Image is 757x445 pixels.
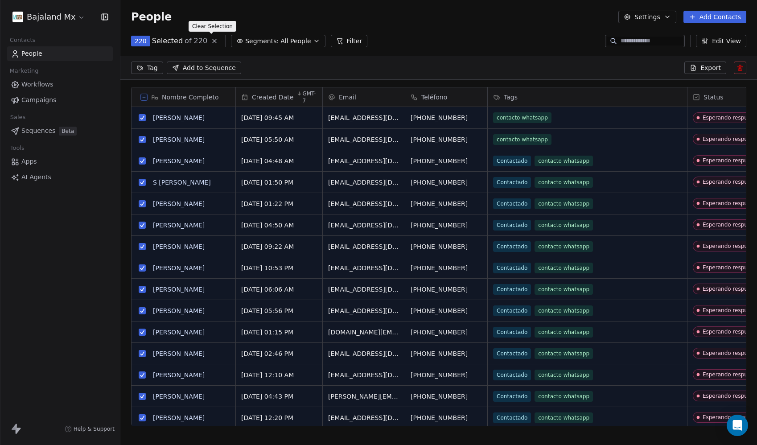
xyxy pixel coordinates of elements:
[153,157,205,165] a: [PERSON_NAME]
[696,35,746,47] button: Edit View
[411,264,482,272] span: [PHONE_NUMBER]
[6,33,39,47] span: Contacts
[493,348,531,359] span: Contactado
[411,349,482,358] span: [PHONE_NUMBER]
[152,36,183,46] span: Selected
[167,62,241,74] button: Add to Sequence
[328,242,399,251] span: [EMAIL_ADDRESS][DOMAIN_NAME]
[280,37,311,46] span: All People
[323,87,405,107] div: Email
[153,222,205,229] a: [PERSON_NAME]
[328,371,399,379] span: [EMAIL_ADDRESS][DOMAIN_NAME]
[153,200,205,207] a: [PERSON_NAME]
[241,242,317,251] span: [DATE] 09:22 AM
[241,221,317,230] span: [DATE] 04:50 AM
[493,198,531,209] span: Contactado
[131,10,172,24] span: People
[328,328,399,337] span: [DOMAIN_NAME][EMAIL_ADDRESS][DOMAIN_NAME]
[245,37,279,46] span: Segments:
[241,392,317,401] span: [DATE] 04:43 PM
[74,425,115,433] span: Help & Support
[153,414,205,421] a: [PERSON_NAME]
[328,178,399,187] span: [EMAIL_ADDRESS][DOMAIN_NAME]
[411,157,482,165] span: [PHONE_NUMBER]
[331,35,368,47] button: Filter
[618,11,676,23] button: Settings
[504,93,518,102] span: Tags
[411,199,482,208] span: [PHONE_NUMBER]
[241,349,317,358] span: [DATE] 02:46 PM
[7,93,113,107] a: Campaigns
[488,87,687,107] div: Tags
[21,80,53,89] span: Workflows
[132,107,236,426] div: grid
[535,198,593,209] span: contacto whatsapp
[328,199,399,208] span: [EMAIL_ADDRESS][DOMAIN_NAME]
[185,36,207,46] span: of 220
[339,93,356,102] span: Email
[535,412,593,423] span: contacto whatsapp
[153,243,205,250] a: [PERSON_NAME]
[493,112,551,123] span: contacto whatsapp
[7,154,113,169] a: Apps
[153,393,205,400] a: [PERSON_NAME]
[21,95,56,105] span: Campaigns
[153,136,205,143] a: [PERSON_NAME]
[6,141,28,155] span: Tools
[700,63,721,72] span: Export
[535,370,593,380] span: contacto whatsapp
[147,63,158,72] span: Tag
[328,113,399,122] span: [EMAIL_ADDRESS][DOMAIN_NAME]
[12,12,23,22] img: ppic-bajaland-logo.jpg
[241,135,317,144] span: [DATE] 05:50 AM
[535,327,593,338] span: contacto whatsapp
[21,126,55,136] span: Sequences
[411,221,482,230] span: [PHONE_NUMBER]
[132,87,235,107] div: Nombre Completo
[535,177,593,188] span: contacto whatsapp
[411,242,482,251] span: [PHONE_NUMBER]
[535,284,593,295] span: contacto whatsapp
[7,77,113,92] a: Workflows
[21,49,42,58] span: People
[411,328,482,337] span: [PHONE_NUMBER]
[241,199,317,208] span: [DATE] 01:22 PM
[153,307,205,314] a: [PERSON_NAME]
[241,264,317,272] span: [DATE] 10:53 PM
[684,62,726,74] button: Export
[535,391,593,402] span: contacto whatsapp
[328,135,399,144] span: [EMAIL_ADDRESS][DOMAIN_NAME]
[493,391,531,402] span: Contactado
[241,113,317,122] span: [DATE] 09:45 AM
[27,11,76,23] span: Bajaland Mx
[192,23,233,30] p: Clear Selection
[153,350,205,357] a: [PERSON_NAME]
[727,415,748,436] div: Open Intercom Messenger
[153,286,205,293] a: [PERSON_NAME]
[183,63,236,72] span: Add to Sequence
[241,306,317,315] span: [DATE] 05:56 PM
[302,90,317,104] span: GMT-7
[241,371,317,379] span: [DATE] 12:10 AM
[328,285,399,294] span: [EMAIL_ADDRESS][DOMAIN_NAME]
[493,370,531,380] span: Contactado
[535,348,593,359] span: contacto whatsapp
[135,37,147,45] span: 220
[328,392,399,401] span: [PERSON_NAME][EMAIL_ADDRESS][PERSON_NAME][DOMAIN_NAME]
[493,220,531,231] span: Contactado
[493,327,531,338] span: Contactado
[493,412,531,423] span: Contactado
[493,284,531,295] span: Contactado
[131,36,150,46] button: 220
[535,305,593,316] span: contacto whatsapp
[421,93,447,102] span: Teléfono
[493,263,531,273] span: Contactado
[535,263,593,273] span: contacto whatsapp
[7,124,113,138] a: SequencesBeta
[241,157,317,165] span: [DATE] 04:48 AM
[411,392,482,401] span: [PHONE_NUMBER]
[411,371,482,379] span: [PHONE_NUMBER]
[65,425,115,433] a: Help & Support
[6,64,42,78] span: Marketing
[405,87,487,107] div: Teléfono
